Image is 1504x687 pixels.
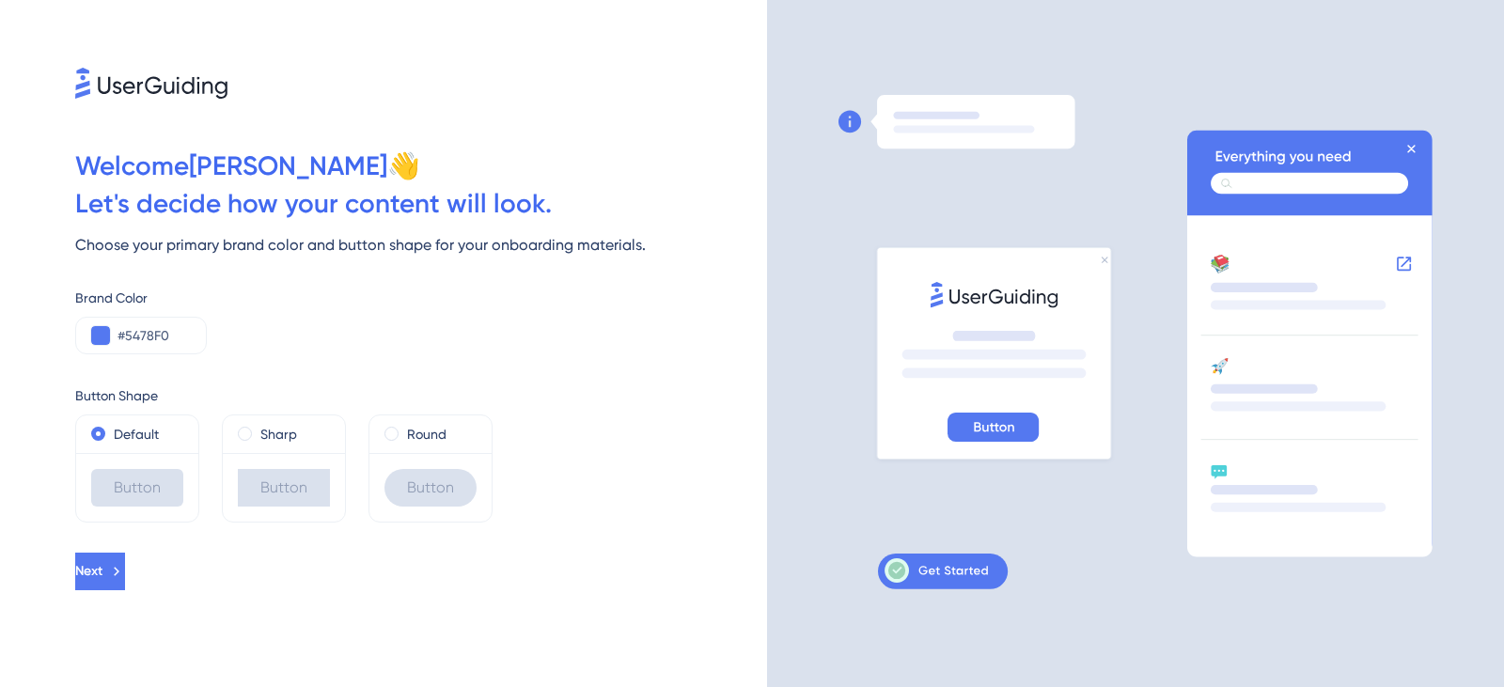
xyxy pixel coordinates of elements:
[114,423,159,445] label: Default
[75,148,767,185] div: Welcome [PERSON_NAME] 👋
[75,287,767,309] div: Brand Color
[384,469,477,507] div: Button
[91,469,183,507] div: Button
[75,553,125,590] button: Next
[407,423,446,445] label: Round
[75,185,767,223] div: Let ' s decide how your content will look.
[238,469,330,507] div: Button
[75,234,767,257] div: Choose your primary brand color and button shape for your onboarding materials.
[260,423,297,445] label: Sharp
[75,384,767,407] div: Button Shape
[75,560,102,583] span: Next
